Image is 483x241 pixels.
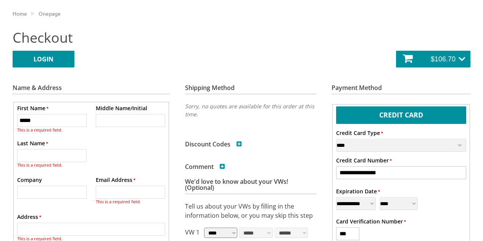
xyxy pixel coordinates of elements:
h2: Checkout [13,28,470,47]
p: Tell us about your VWs by filling in the information below, or you may skip this step [185,202,316,220]
label: Address [17,213,41,221]
h3: Payment Method [332,85,470,94]
label: Middle Name/Initial [96,104,147,112]
h3: Name & Address [13,85,170,94]
h3: Comment [185,164,225,170]
a: LOGIN [13,51,74,67]
label: Credit Card [336,106,466,122]
p: VW 1 [185,228,200,241]
div: This is a required field. [17,162,87,169]
label: Last Name [17,139,48,147]
p: Sorry, no quotes are available for this order at this time. [185,102,316,118]
div: This is a required field. [96,199,166,205]
label: Credit Card Type [336,129,383,137]
h3: We'd love to know about your VWs! (Optional) [185,178,316,194]
h3: Shipping Method [185,85,316,94]
span: $106.70 [431,55,456,63]
label: Email Address [96,176,135,184]
a: Onepage [39,10,61,17]
label: Credit Card Number [336,156,392,164]
label: Card Verification Number [336,217,406,225]
label: First Name [17,104,48,112]
a: Home [13,10,27,17]
label: Expiration Date [336,187,380,195]
div: This is a required field. [17,127,87,133]
h3: Discount Codes [185,141,242,147]
label: Company [17,176,42,184]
